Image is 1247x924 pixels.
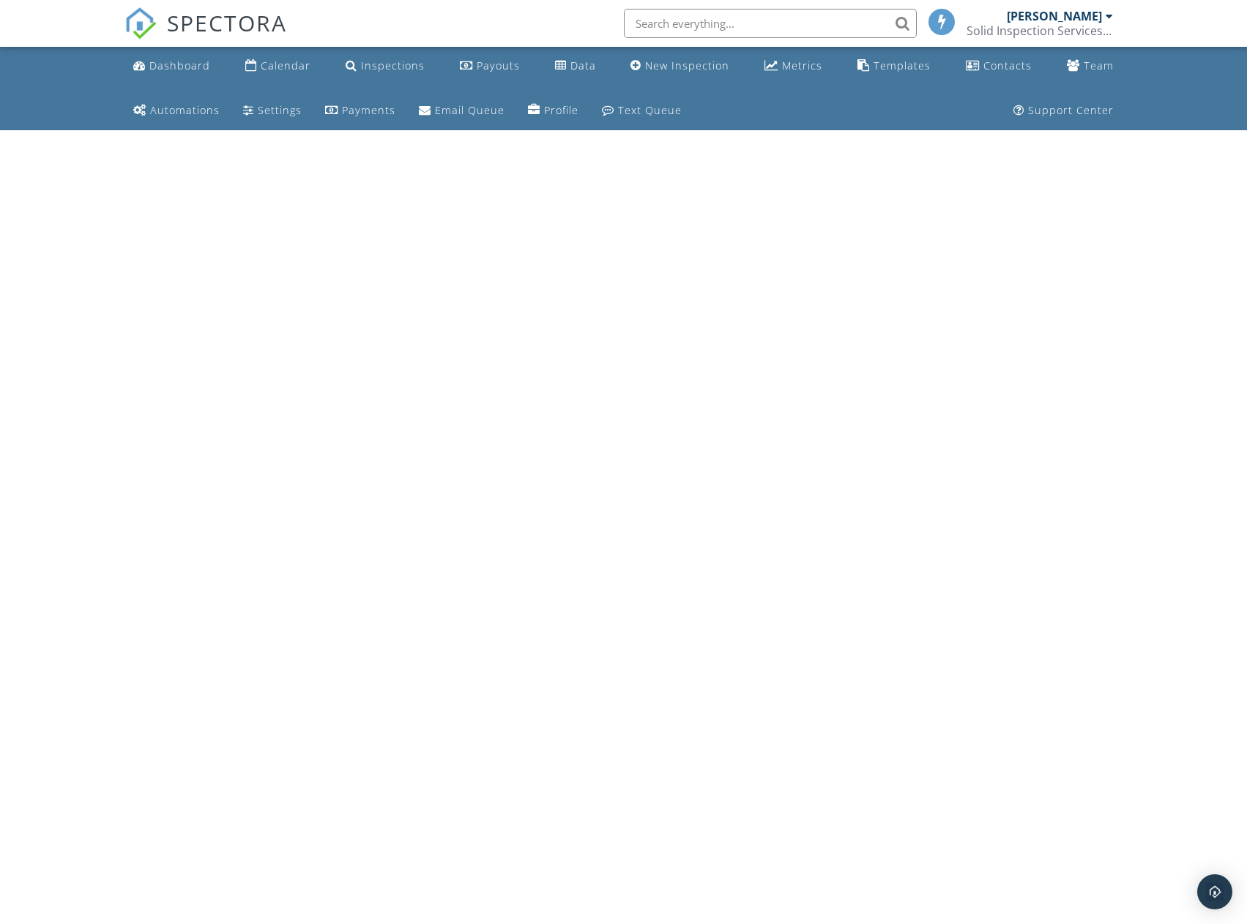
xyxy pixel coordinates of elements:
div: Metrics [782,59,822,72]
a: Dashboard [127,53,216,80]
div: Solid Inspection Services LLC [967,23,1113,38]
div: Dashboard [149,59,210,72]
a: SPECTORA [124,20,287,50]
input: Search everything... [624,9,917,38]
a: Text Queue [596,97,688,124]
div: Payments [342,103,395,117]
div: Text Queue [618,103,682,117]
a: Company Profile [522,97,584,124]
div: Templates [874,59,931,72]
div: Settings [258,103,302,117]
div: Data [570,59,596,72]
div: Automations [150,103,220,117]
a: Support Center [1008,97,1120,124]
div: Support Center [1028,103,1114,117]
div: Contacts [983,59,1032,72]
div: Open Intercom Messenger [1197,874,1232,909]
img: The Best Home Inspection Software - Spectora [124,7,157,40]
div: Calendar [261,59,310,72]
a: Contacts [960,53,1038,80]
div: Email Queue [435,103,505,117]
a: Email Queue [413,97,510,124]
div: Team [1084,59,1114,72]
a: Settings [237,97,308,124]
a: Automations (Basic) [127,97,226,124]
div: [PERSON_NAME] [1007,9,1102,23]
a: Calendar [239,53,316,80]
a: Payouts [454,53,526,80]
a: Data [549,53,602,80]
div: Payouts [477,59,520,72]
a: New Inspection [625,53,735,80]
a: Metrics [759,53,828,80]
a: Payments [319,97,401,124]
span: SPECTORA [167,7,287,38]
a: Team [1061,53,1120,80]
a: Inspections [340,53,431,80]
a: Templates [852,53,937,80]
div: New Inspection [645,59,729,72]
div: Profile [544,103,578,117]
div: Inspections [361,59,425,72]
